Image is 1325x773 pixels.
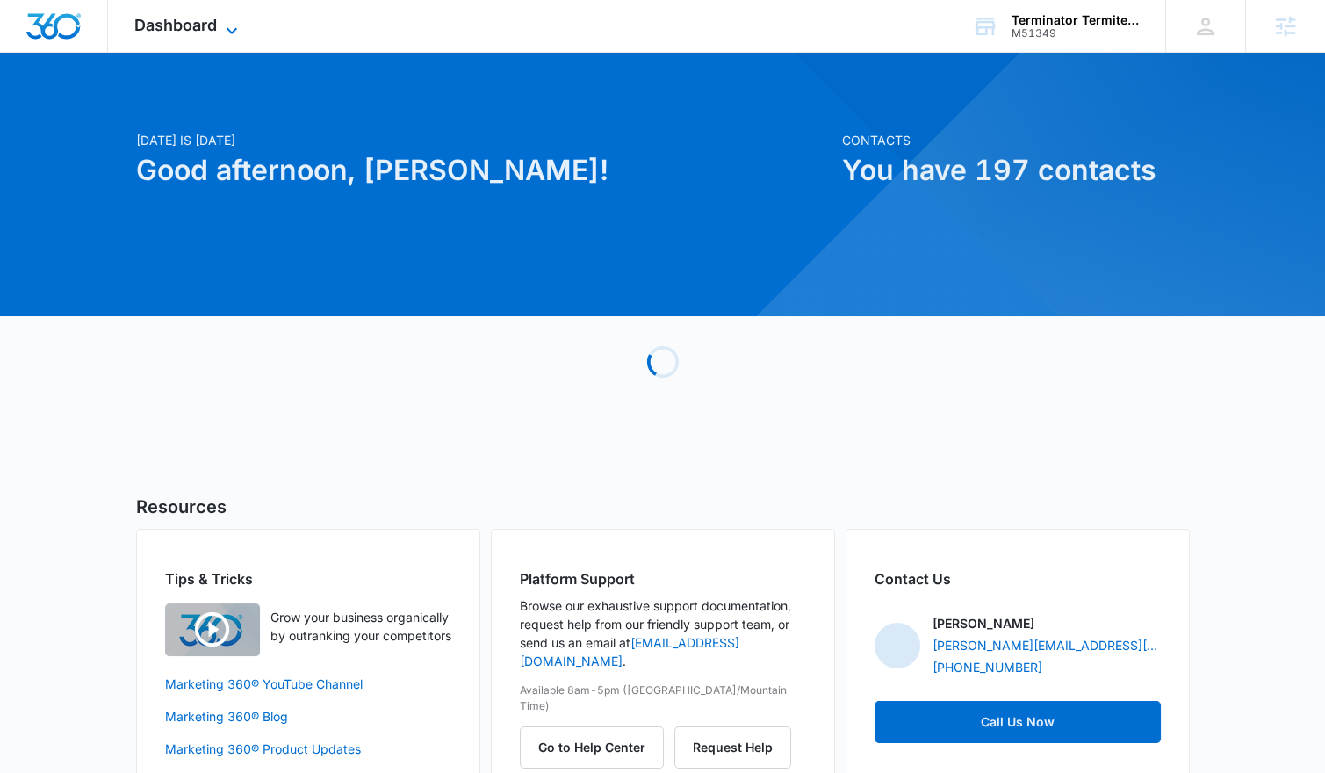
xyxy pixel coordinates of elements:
[933,614,1034,632] p: [PERSON_NAME]
[165,603,260,656] img: Quick Overview Video
[674,726,791,769] button: Request Help
[136,131,832,149] p: [DATE] is [DATE]
[165,568,451,589] h2: Tips & Tricks
[842,131,1190,149] p: Contacts
[1012,13,1140,27] div: account name
[270,608,451,645] p: Grow your business organically by outranking your competitors
[165,740,451,758] a: Marketing 360® Product Updates
[875,623,920,668] img: Anastasia Martin-Wegryn
[165,707,451,726] a: Marketing 360® Blog
[520,740,674,755] a: Go to Help Center
[933,658,1042,676] a: [PHONE_NUMBER]
[520,726,664,769] button: Go to Help Center
[875,701,1161,743] a: Call Us Now
[875,568,1161,589] h2: Contact Us
[933,636,1161,654] a: [PERSON_NAME][EMAIL_ADDRESS][PERSON_NAME][DOMAIN_NAME]
[136,149,832,191] h1: Good afternoon, [PERSON_NAME]!
[520,568,806,589] h2: Platform Support
[165,675,451,693] a: Marketing 360® YouTube Channel
[842,149,1190,191] h1: You have 197 contacts
[134,16,217,34] span: Dashboard
[136,494,1190,520] h5: Resources
[674,740,791,755] a: Request Help
[520,683,806,714] p: Available 8am-5pm ([GEOGRAPHIC_DATA]/Mountain Time)
[1012,27,1140,40] div: account id
[520,596,806,670] p: Browse our exhaustive support documentation, request help from our friendly support team, or send...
